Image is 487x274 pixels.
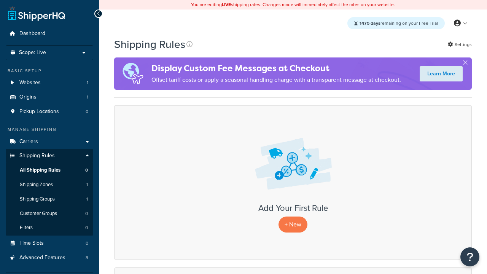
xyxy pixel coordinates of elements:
a: Advanced Features 3 [6,251,93,265]
span: All Shipping Rules [20,167,60,174]
span: 0 [85,210,88,217]
a: Learn More [420,66,463,81]
a: Settings [448,39,472,50]
li: Websites [6,76,93,90]
span: Scope: Live [19,49,46,56]
li: Shipping Zones [6,178,93,192]
span: Carriers [19,139,38,145]
a: Time Slots 0 [6,236,93,250]
div: Manage Shipping [6,126,93,133]
li: Shipping Groups [6,192,93,206]
span: 0 [85,167,88,174]
a: Shipping Zones 1 [6,178,93,192]
li: Filters [6,221,93,235]
span: 1 [86,182,88,188]
span: 1 [87,94,88,100]
h1: Shipping Rules [114,37,185,52]
span: Shipping Groups [20,196,55,202]
span: Shipping Zones [20,182,53,188]
a: Dashboard [6,27,93,41]
span: 3 [86,255,88,261]
div: remaining on your Free Trial [347,17,445,29]
strong: 1475 days [360,20,380,27]
a: ShipperHQ Home [8,6,65,21]
p: Offset tariff costs or apply a seasonal handling charge with a transparent message at checkout. [151,75,401,85]
h3: Add Your First Rule [122,204,464,213]
span: Filters [20,225,33,231]
span: Advanced Features [19,255,65,261]
p: + New [279,217,307,232]
a: Shipping Groups 1 [6,192,93,206]
a: Websites 1 [6,76,93,90]
span: Dashboard [19,30,45,37]
a: Pickup Locations 0 [6,105,93,119]
li: Pickup Locations [6,105,93,119]
li: All Shipping Rules [6,163,93,177]
li: Time Slots [6,236,93,250]
h4: Display Custom Fee Messages at Checkout [151,62,401,75]
li: Customer Groups [6,207,93,221]
b: LIVE [222,1,231,8]
span: 0 [86,240,88,247]
a: Shipping Rules [6,149,93,163]
span: Shipping Rules [19,153,55,159]
span: Time Slots [19,240,44,247]
a: Customer Groups 0 [6,207,93,221]
li: Advanced Features [6,251,93,265]
span: 1 [87,80,88,86]
a: Filters 0 [6,221,93,235]
span: 0 [86,108,88,115]
span: Pickup Locations [19,108,59,115]
a: Carriers [6,135,93,149]
a: Origins 1 [6,90,93,104]
a: All Shipping Rules 0 [6,163,93,177]
span: 0 [85,225,88,231]
span: Customer Groups [20,210,57,217]
span: Websites [19,80,41,86]
span: Origins [19,94,37,100]
img: duties-banner-06bc72dcb5fe05cb3f9472aba00be2ae8eb53ab6f0d8bb03d382ba314ac3c341.png [114,57,151,90]
li: Shipping Rules [6,149,93,236]
span: 1 [86,196,88,202]
button: Open Resource Center [460,247,479,266]
div: Basic Setup [6,68,93,74]
li: Origins [6,90,93,104]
